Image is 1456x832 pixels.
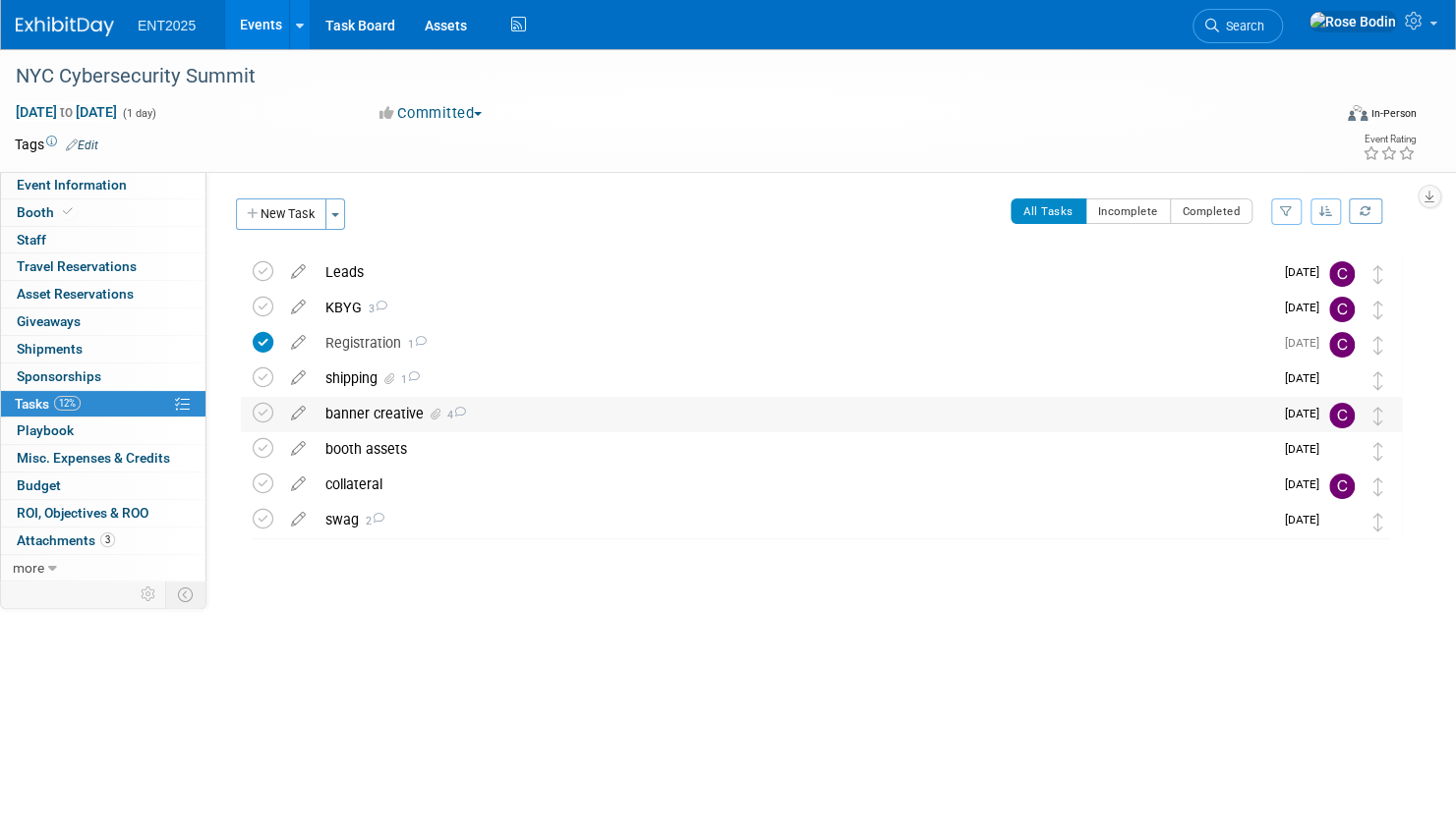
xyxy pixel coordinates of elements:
a: Edit [66,139,98,152]
a: Search [1193,9,1283,43]
a: Misc. Expenses & Credits [1,445,205,471]
a: more [1,555,205,582]
img: Rose Bodin [1329,509,1355,534]
div: Event Format [1207,102,1417,132]
span: 3 [100,532,115,547]
div: banner creative [316,397,1273,430]
i: Move task [1373,477,1383,496]
span: Budget [17,477,61,493]
span: Tasks [15,396,81,412]
img: Rose Bodin [1329,367,1355,393]
span: Booth [17,204,77,220]
div: Registration [316,326,1273,360]
span: [DATE] [1285,407,1329,420]
span: Giveaways [17,313,81,329]
a: edit [281,511,316,528]
div: Event Rating [1363,135,1416,144]
div: NYC Cybersecurity Summit [9,59,1298,94]
i: Move task [1373,265,1383,284]
span: Search [1219,19,1264,33]
button: Completed [1170,198,1253,224]
span: to [57,104,76,120]
button: All Tasks [1011,198,1086,224]
img: Colleen Mueller [1329,403,1355,428]
div: collateral [316,468,1273,501]
img: Rose Bodin [1309,11,1397,32]
a: Staff [1,227,205,253]
span: (1 day) [121,107,156,120]
span: [DATE] [1285,442,1329,456]
td: Personalize Event Tab Strip [132,582,166,607]
button: Incomplete [1085,198,1171,224]
span: Shipments [17,341,83,357]
a: Booth [1,199,205,226]
img: Colleen Mueller [1329,332,1355,358]
td: Tags [15,135,98,154]
div: In-Person [1370,106,1417,121]
span: [DATE] [1285,265,1329,279]
a: edit [281,263,316,281]
span: [DATE] [1285,301,1329,314]
a: edit [281,405,316,422]
i: Move task [1373,407,1383,425]
span: [DATE] [1285,336,1329,350]
a: Refresh [1349,198,1382,224]
a: Event Information [1,172,205,198]
i: Move task [1373,301,1383,319]
i: Move task [1373,442,1383,461]
img: Format-Inperson.png [1348,105,1368,121]
span: [DATE] [1285,477,1329,491]
span: Attachments [17,532,115,548]
a: edit [281,440,316,458]
img: Colleen Mueller [1329,297,1355,322]
span: 1 [401,338,427,351]
a: edit [281,299,316,316]
div: shipping [316,361,1273,395]
a: edit [281,334,316,352]
i: Booth reservation complete [63,206,73,217]
span: 2 [359,515,384,527]
a: Shipments [1,336,205,362]
a: Sponsorships [1,363,205,390]
span: Travel Reservations [17,258,137,274]
a: edit [281,475,316,493]
a: Giveaways [1,308,205,335]
img: Rose Bodin [1329,438,1355,464]
span: 4 [444,409,466,421]
a: Asset Reservations [1,281,205,307]
i: Move task [1373,371,1383,390]
img: Colleen Mueller [1329,261,1355,287]
span: [DATE] [1285,513,1329,527]
button: New Task [236,198,326,230]
span: 1 [398,373,420,386]
i: Move task [1373,513,1383,531]
div: booth assets [316,432,1273,466]
a: Budget [1,472,205,499]
span: ENT2025 [138,18,196,33]
span: 12% [54,396,81,411]
a: edit [281,369,316,387]
span: more [13,560,44,576]
div: Leads [316,255,1273,289]
div: KBYG [316,291,1273,324]
i: Move task [1373,336,1383,355]
span: ROI, Objectives & ROO [17,505,148,521]
span: [DATE] [1285,371,1329,385]
a: Attachments3 [1,527,205,554]
span: Event Information [17,177,127,193]
span: Playbook [17,422,74,438]
span: [DATE] [DATE] [15,103,118,121]
span: 3 [362,303,387,315]
a: Travel Reservations [1,253,205,280]
span: Sponsorships [17,368,101,384]
td: Toggle Event Tabs [166,582,206,607]
span: Staff [17,232,46,248]
a: Playbook [1,417,205,444]
a: Tasks12% [1,391,205,417]
img: Colleen Mueller [1329,473,1355,499]
span: Misc. Expenses & Credits [17,450,170,466]
a: ROI, Objectives & ROO [1,500,205,527]
button: Committed [373,103,490,124]
div: swag [316,503,1273,536]
img: ExhibitDay [16,17,114,36]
